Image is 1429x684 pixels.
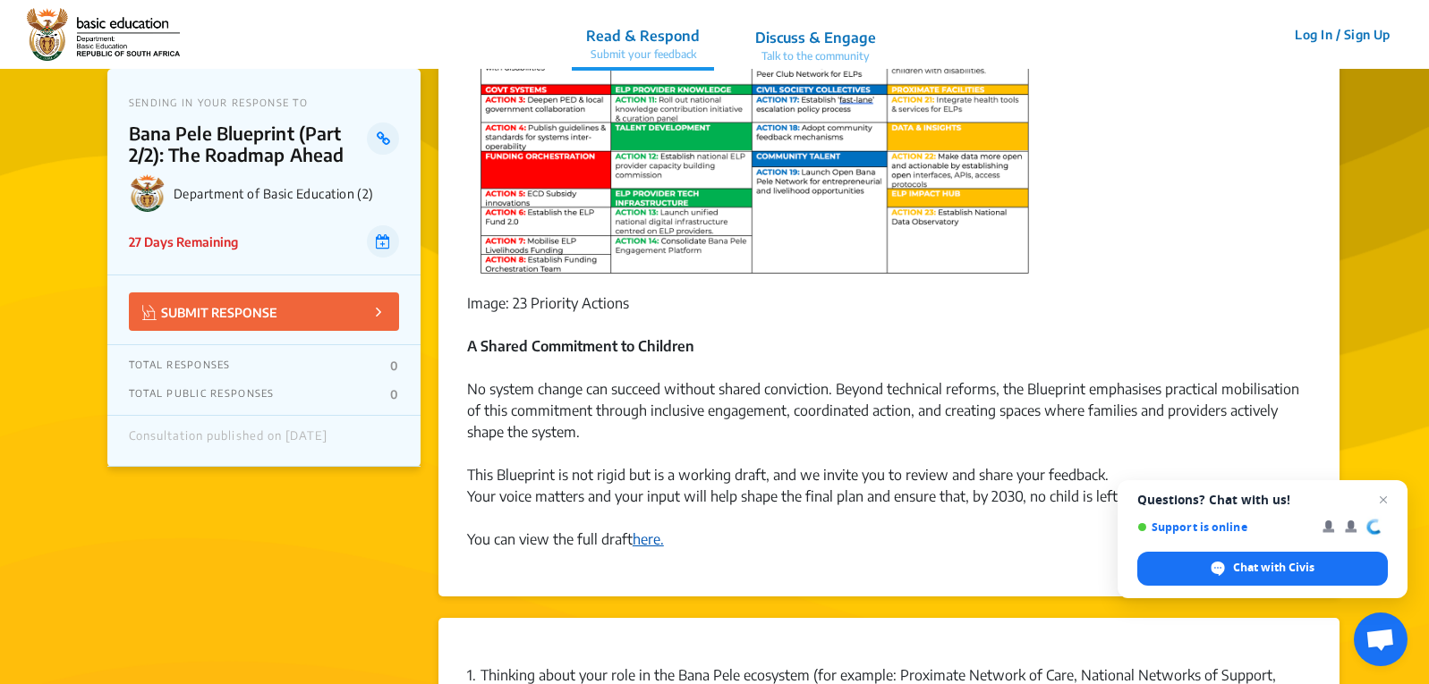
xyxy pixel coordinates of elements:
a: here. [633,530,664,548]
img: 2wffpoq67yek4o5dgscb6nza9j7d [27,8,180,62]
p: SUBMIT RESPONSE [142,301,277,322]
p: TOTAL PUBLIC RESPONSES [129,387,275,401]
p: Discuss & Engage [755,27,876,48]
div: Your voice matters and your input will help shape the final plan and ensure that, by 2030, no chi... [467,486,1311,507]
img: Department of Basic Education (2) logo [129,174,166,212]
p: Bana Pele Blueprint (Part 2/2): The Roadmap Ahead [129,122,368,165]
span: Chat with Civis [1137,552,1388,586]
p: Talk to the community [755,48,876,64]
div: You can view the full draft [467,507,1311,550]
div: No system change can succeed without shared conviction. Beyond technical reforms, the Blueprint e... [467,378,1311,464]
a: Open chat [1354,612,1408,666]
p: Department of Basic Education (2) [174,186,399,201]
strong: A Shared Commitment to Children [467,337,694,355]
span: Chat with Civis [1233,560,1314,576]
div: This Blueprint is not rigid but is a working draft, and we invite you to review and share your fe... [467,464,1311,486]
p: Submit your feedback [586,46,700,63]
span: Questions? Chat with us! [1137,493,1388,507]
img: Vector.jpg [142,305,157,320]
p: TOTAL RESPONSES [129,359,231,373]
button: Log In / Sign Up [1283,21,1402,48]
span: Support is online [1137,520,1310,534]
span: 1. [467,666,476,684]
p: 0 [390,359,398,373]
p: SENDING IN YOUR RESPONSE TO [129,97,399,108]
button: SUBMIT RESPONSE [129,292,399,331]
figcaption: Image: 23 Priority Actions [467,292,1311,314]
p: Read & Respond [586,25,700,46]
p: 0 [390,387,398,401]
div: Consultation published on [DATE] [129,429,327,452]
p: 27 Days Remaining [129,232,238,251]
